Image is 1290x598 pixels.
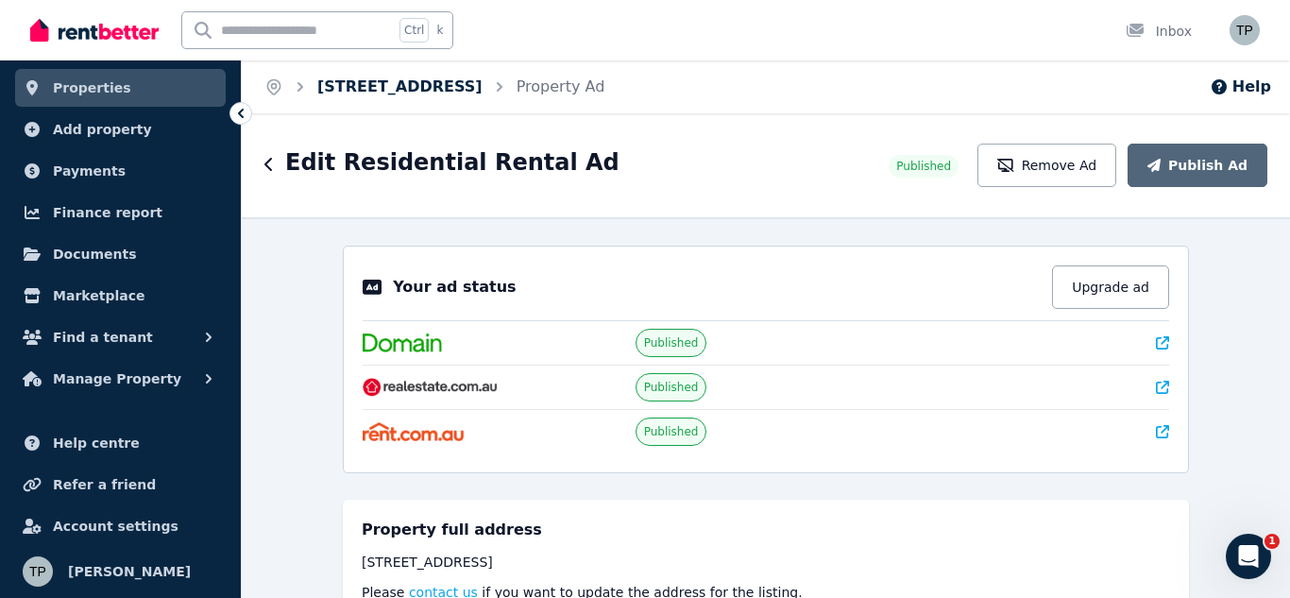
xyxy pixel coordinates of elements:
span: k [436,23,443,38]
span: Properties [53,77,131,99]
span: Find a tenant [53,326,153,349]
span: Payments [53,160,126,182]
a: Marketplace [15,277,226,315]
a: Properties [15,69,226,107]
span: Marketplace [53,284,144,307]
span: Published [644,380,699,395]
p: Your ad status [393,276,516,299]
a: Payments [15,152,226,190]
a: Add property [15,111,226,148]
span: Documents [53,243,137,265]
button: Help [1210,76,1271,98]
span: Refer a friend [53,473,156,496]
span: Add property [53,118,152,141]
button: Publish Ad [1128,144,1267,187]
a: Account settings [15,507,226,545]
a: [STREET_ADDRESS] [317,77,483,95]
nav: Breadcrumb [242,60,627,113]
span: Finance report [53,201,162,224]
span: Published [896,159,951,174]
span: Ctrl [399,18,429,43]
a: Refer a friend [15,466,226,504]
button: Find a tenant [15,318,226,356]
div: [STREET_ADDRESS] [362,553,1170,572]
span: Manage Property [53,367,181,390]
span: [PERSON_NAME] [68,560,191,583]
button: Remove Ad [977,144,1116,187]
div: Inbox [1126,22,1192,41]
a: Finance report [15,194,226,231]
span: 1 [1265,534,1280,549]
a: Property Ad [517,77,605,95]
span: Published [644,335,699,350]
span: Published [644,424,699,439]
span: Account settings [53,515,178,538]
img: RentBetter [30,16,159,44]
img: Domain.com.au [363,333,442,352]
a: Help centre [15,424,226,462]
img: Tamara Pratt [23,556,53,587]
img: Rent.com.au [363,422,464,441]
iframe: Intercom live chat [1226,534,1271,579]
h1: Edit Residential Rental Ad [285,147,620,178]
button: Manage Property [15,360,226,398]
img: RealEstate.com.au [363,378,498,397]
h5: Property full address [362,519,542,541]
a: Documents [15,235,226,273]
span: Help centre [53,432,140,454]
button: Upgrade ad [1052,265,1169,309]
img: Tamara Pratt [1230,15,1260,45]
